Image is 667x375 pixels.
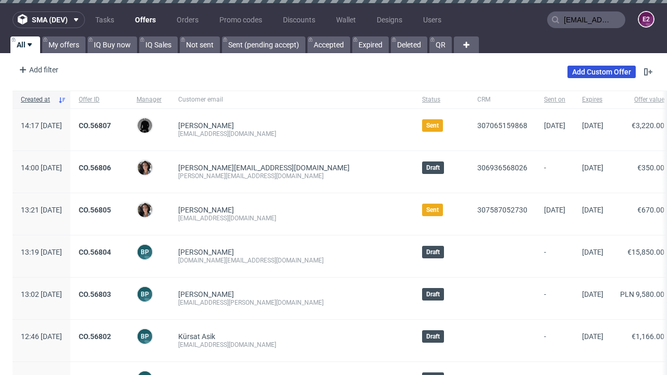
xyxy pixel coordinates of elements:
[21,290,62,298] span: 13:02 [DATE]
[21,248,62,256] span: 13:19 [DATE]
[426,248,440,256] span: Draft
[79,332,111,341] a: CO.56802
[277,11,322,28] a: Discounts
[582,248,603,256] span: [DATE]
[178,95,405,104] span: Customer email
[178,256,405,265] div: [DOMAIN_NAME][EMAIL_ADDRESS][DOMAIN_NAME]
[620,95,664,104] span: Offer value
[137,95,162,104] span: Manager
[178,290,234,298] a: [PERSON_NAME]
[582,290,603,298] span: [DATE]
[426,332,440,341] span: Draft
[79,248,111,256] a: CO.56804
[330,11,362,28] a: Wallet
[178,332,215,341] a: Kürsat Asik
[627,248,664,256] span: €15,850.00
[42,36,85,53] a: My offers
[544,248,565,265] span: -
[21,332,62,341] span: 12:46 [DATE]
[477,164,527,172] a: 306936568026
[632,332,664,341] span: €1,166.00
[21,121,62,130] span: 14:17 [DATE]
[178,248,234,256] a: [PERSON_NAME]
[426,121,439,130] span: Sent
[637,206,664,214] span: €670.00
[426,206,439,214] span: Sent
[178,164,350,172] span: [PERSON_NAME][EMAIL_ADDRESS][DOMAIN_NAME]
[79,121,111,130] a: CO.56807
[178,206,234,214] a: [PERSON_NAME]
[426,290,440,298] span: Draft
[637,164,664,172] span: €350.00
[544,164,565,180] span: -
[477,95,527,104] span: CRM
[477,121,527,130] a: 307065159868
[544,206,565,214] span: [DATE]
[138,329,152,344] figcaption: BP
[138,245,152,259] figcaption: BP
[15,61,60,78] div: Add filter
[213,11,268,28] a: Promo codes
[391,36,427,53] a: Deleted
[567,66,636,78] a: Add Custom Offer
[544,121,565,130] span: [DATE]
[370,11,409,28] a: Designs
[582,95,603,104] span: Expires
[639,12,653,27] figcaption: e2
[632,121,664,130] span: €3,220.00
[79,164,111,172] a: CO.56806
[178,298,405,307] div: [EMAIL_ADDRESS][PERSON_NAME][DOMAIN_NAME]
[426,164,440,172] span: Draft
[544,332,565,349] span: -
[620,290,664,298] span: PLN 9,580.00
[21,206,62,214] span: 13:21 [DATE]
[582,164,603,172] span: [DATE]
[582,121,603,130] span: [DATE]
[178,130,405,138] div: [EMAIL_ADDRESS][DOMAIN_NAME]
[89,11,120,28] a: Tasks
[79,206,111,214] a: CO.56805
[138,203,152,217] img: Moreno Martinez Cristina
[10,36,40,53] a: All
[180,36,220,53] a: Not sent
[13,11,85,28] button: sma (dev)
[178,341,405,349] div: [EMAIL_ADDRESS][DOMAIN_NAME]
[138,160,152,175] img: Moreno Martinez Cristina
[222,36,305,53] a: Sent (pending accept)
[138,287,152,302] figcaption: BP
[178,121,234,130] a: [PERSON_NAME]
[139,36,178,53] a: IQ Sales
[88,36,137,53] a: IQ Buy now
[178,172,405,180] div: [PERSON_NAME][EMAIL_ADDRESS][DOMAIN_NAME]
[582,206,603,214] span: [DATE]
[582,332,603,341] span: [DATE]
[477,206,527,214] a: 307587052730
[129,11,162,28] a: Offers
[422,95,461,104] span: Status
[138,118,152,133] img: Dawid Urbanowicz
[32,16,68,23] span: sma (dev)
[352,36,389,53] a: Expired
[417,11,448,28] a: Users
[79,95,120,104] span: Offer ID
[307,36,350,53] a: Accepted
[21,164,62,172] span: 14:00 [DATE]
[544,290,565,307] span: -
[178,214,405,222] div: [EMAIL_ADDRESS][DOMAIN_NAME]
[170,11,205,28] a: Orders
[429,36,452,53] a: QR
[21,95,54,104] span: Created at
[79,290,111,298] a: CO.56803
[544,95,565,104] span: Sent on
